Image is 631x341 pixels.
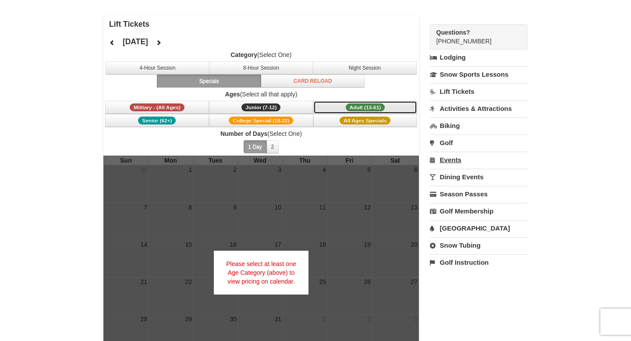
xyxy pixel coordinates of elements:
[225,91,240,98] strong: Ages
[430,100,528,117] a: Activities & Attractions
[105,101,209,114] button: Military - (All Ages)
[430,186,528,202] a: Season Passes
[103,50,419,59] label: (Select One)
[430,83,528,99] a: Lift Tickets
[430,66,528,82] a: Snow Sports Lessons
[430,169,528,185] a: Dining Events
[430,135,528,151] a: Golf
[313,114,418,127] button: All Ages Specials
[123,37,148,46] h4: [DATE]
[209,61,313,75] button: 8-Hour Session
[430,152,528,168] a: Events
[241,103,280,111] span: Junior (7-12)
[209,101,313,114] button: Junior (7-12)
[430,117,528,134] a: Biking
[214,251,308,295] div: Please select at least one Age Category (above) to view pricing on calendar.
[109,20,419,28] h4: Lift Tickets
[430,203,528,219] a: Golf Membership
[313,101,418,114] button: Adult (13-61)
[229,117,293,124] span: College Special (18-22)
[230,51,257,58] strong: Category
[430,50,528,65] a: Lodging
[436,28,512,45] span: [PHONE_NUMBER]
[430,254,528,270] a: Golf Instruction
[138,117,176,124] span: Senior (62+)
[261,75,365,88] button: Card Reload
[105,114,209,127] button: Senior (62+)
[430,220,528,236] a: [GEOGRAPHIC_DATA]
[313,61,417,75] button: Night Session
[220,130,267,137] strong: Number of Days
[430,237,528,253] a: Snow Tubing
[106,61,210,75] button: 4-Hour Session
[266,140,279,153] button: 2
[209,114,313,127] button: College Special (18-22)
[157,75,261,88] button: Specials
[103,129,419,138] label: (Select One)
[436,29,470,36] strong: Questions?
[346,103,385,111] span: Adult (13-61)
[244,140,267,153] button: 1 Day
[340,117,390,124] span: All Ages Specials
[103,90,419,99] label: (Select all that apply)
[130,103,184,111] span: Military - (All Ages)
